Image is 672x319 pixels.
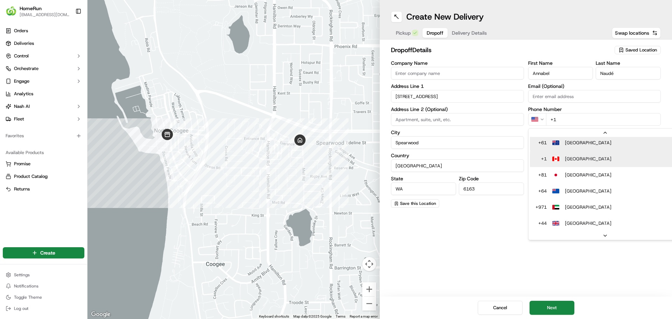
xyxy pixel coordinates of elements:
[535,140,547,146] p: + 61
[565,172,611,178] p: [GEOGRAPHIC_DATA]
[535,156,547,162] p: + 1
[565,204,611,210] p: [GEOGRAPHIC_DATA]
[535,204,547,210] p: + 971
[565,188,611,194] p: [GEOGRAPHIC_DATA]
[535,220,547,227] p: + 44
[535,172,547,178] p: + 81
[565,156,611,162] p: [GEOGRAPHIC_DATA]
[565,140,611,146] p: [GEOGRAPHIC_DATA]
[565,220,611,227] p: [GEOGRAPHIC_DATA]
[535,188,547,194] p: + 64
